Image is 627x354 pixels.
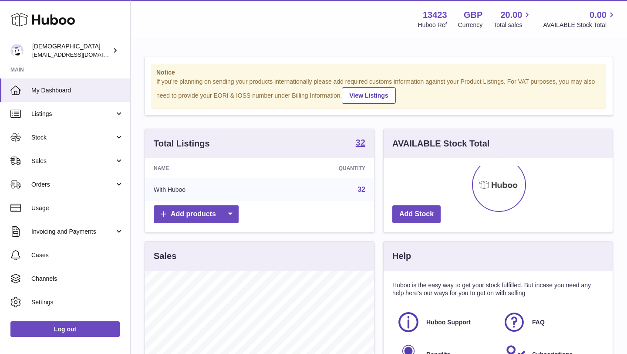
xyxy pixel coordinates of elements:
a: 32 [357,186,365,193]
h3: Sales [154,250,176,262]
div: Huboo Ref [418,21,447,29]
strong: 32 [356,138,365,147]
span: Settings [31,298,124,306]
strong: Notice [156,68,601,77]
a: Add products [154,205,239,223]
a: 20.00 Total sales [493,9,532,29]
a: 32 [356,138,365,149]
span: Huboo Support [426,318,471,327]
span: Stock [31,133,115,142]
h3: AVAILABLE Stock Total [392,138,489,150]
div: Currency [458,21,483,29]
span: FAQ [532,318,545,327]
span: AVAILABLE Stock Total [543,21,617,29]
a: Add Stock [392,205,441,223]
div: [DEMOGRAPHIC_DATA] [32,42,111,59]
a: View Listings [342,87,395,104]
th: Quantity [266,158,374,178]
p: Huboo is the easy way to get your stock fulfilled. But incase you need any help here's our ways f... [392,281,604,298]
span: Sales [31,157,115,165]
img: olgazyuz@outlook.com [10,44,24,57]
strong: GBP [464,9,482,21]
a: Huboo Support [397,310,494,334]
strong: 13423 [423,9,447,21]
h3: Total Listings [154,138,210,150]
span: Listings [31,110,115,118]
span: Total sales [493,21,532,29]
div: If you're planning on sending your products internationally please add required customs informati... [156,78,601,104]
span: My Dashboard [31,86,124,95]
td: With Huboo [145,178,266,201]
span: Channels [31,275,124,283]
span: [EMAIL_ADDRESS][DOMAIN_NAME] [32,51,128,58]
th: Name [145,158,266,178]
span: Invoicing and Payments [31,228,115,236]
span: Usage [31,204,124,212]
span: Cases [31,251,124,259]
span: 20.00 [500,9,522,21]
h3: Help [392,250,411,262]
a: FAQ [502,310,600,334]
a: 0.00 AVAILABLE Stock Total [543,9,617,29]
a: Log out [10,321,120,337]
span: 0.00 [590,9,607,21]
span: Orders [31,180,115,189]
